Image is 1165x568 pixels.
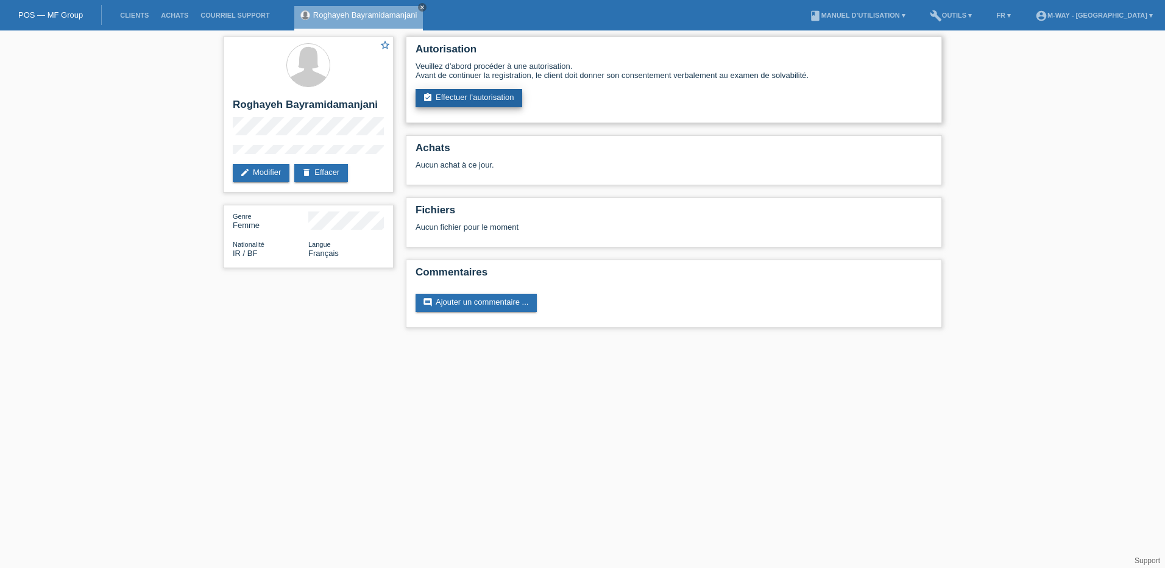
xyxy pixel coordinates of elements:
a: assignment_turned_inEffectuer l’autorisation [416,89,522,107]
div: Femme [233,211,308,230]
a: Support [1135,556,1160,565]
a: Roghayeh Bayramidamanjani [313,10,417,20]
h2: Commentaires [416,266,932,285]
a: close [418,3,427,12]
div: Veuillez d’abord procéder à une autorisation. Avant de continuer la registration, le client doit ... [416,62,932,80]
a: bookManuel d’utilisation ▾ [803,12,912,19]
a: FR ▾ [990,12,1017,19]
a: Achats [155,12,194,19]
a: POS — MF Group [18,10,83,20]
i: assignment_turned_in [423,93,433,102]
i: comment [423,297,433,307]
i: book [809,10,821,22]
span: Iran / BF / 01.06.2017 [233,249,257,258]
h2: Autorisation [416,43,932,62]
i: build [930,10,942,22]
div: Aucun achat à ce jour. [416,160,932,179]
h2: Achats [416,142,932,160]
span: Genre [233,213,252,220]
span: Nationalité [233,241,264,248]
i: close [419,4,425,10]
a: star_border [380,40,391,52]
a: account_circlem-way - [GEOGRAPHIC_DATA] ▾ [1029,12,1159,19]
a: commentAjouter un commentaire ... [416,294,537,312]
a: Courriel Support [194,12,275,19]
a: buildOutils ▾ [924,12,978,19]
span: Français [308,249,339,258]
i: star_border [380,40,391,51]
a: Clients [114,12,155,19]
div: Aucun fichier pour le moment [416,222,788,232]
i: edit [240,168,250,177]
a: editModifier [233,164,289,182]
h2: Roghayeh Bayramidamanjani [233,99,384,117]
a: deleteEffacer [294,164,348,182]
i: delete [302,168,311,177]
i: account_circle [1035,10,1047,22]
h2: Fichiers [416,204,932,222]
span: Langue [308,241,331,248]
